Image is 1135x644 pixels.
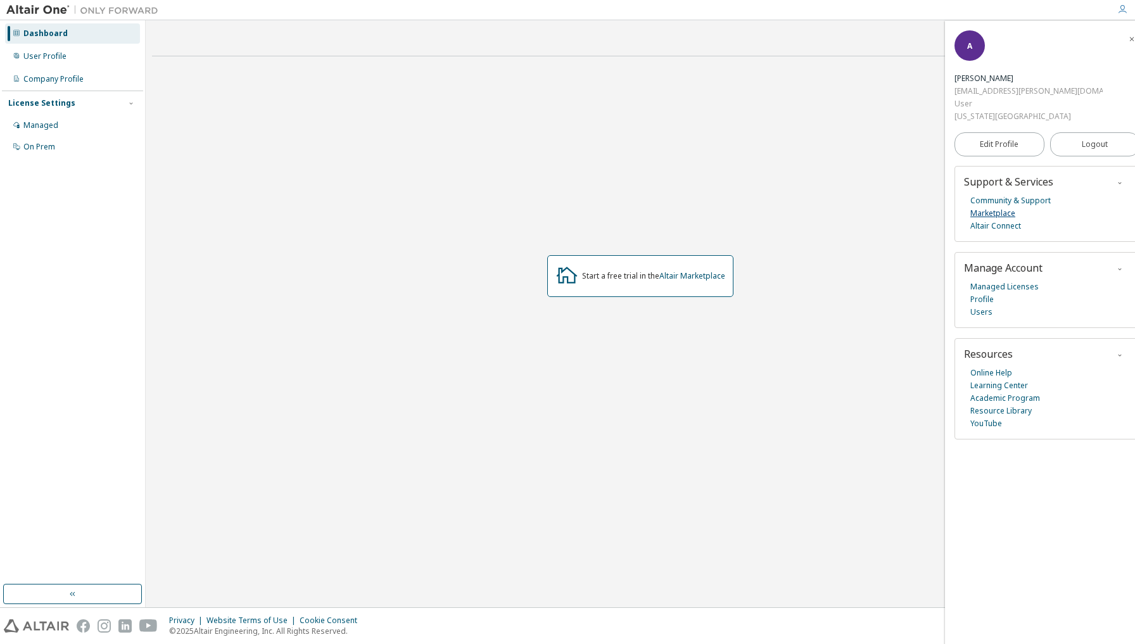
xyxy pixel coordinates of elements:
a: Resource Library [970,405,1032,417]
div: Ashlynn Bilich [954,72,1103,85]
img: Altair One [6,4,165,16]
a: Altair Marketplace [659,270,725,281]
img: instagram.svg [98,619,111,633]
a: Profile [970,293,994,306]
a: Marketplace [970,207,1015,220]
span: Resources [964,347,1013,361]
a: Users [970,306,992,319]
span: Logout [1082,138,1108,151]
div: [EMAIL_ADDRESS][PERSON_NAME][DOMAIN_NAME] [954,85,1103,98]
a: Learning Center [970,379,1028,392]
a: Altair Connect [970,220,1021,232]
a: Academic Program [970,392,1040,405]
div: Company Profile [23,74,84,84]
div: Privacy [169,616,206,626]
span: A [967,41,972,51]
div: Website Terms of Use [206,616,300,626]
div: On Prem [23,142,55,152]
a: Community & Support [970,194,1051,207]
img: facebook.svg [77,619,90,633]
img: altair_logo.svg [4,619,69,633]
img: linkedin.svg [118,619,132,633]
div: User [954,98,1103,110]
div: User Profile [23,51,67,61]
a: YouTube [970,417,1002,430]
div: Managed [23,120,58,130]
img: youtube.svg [139,619,158,633]
span: Edit Profile [980,139,1018,149]
a: Managed Licenses [970,281,1039,293]
div: Dashboard [23,28,68,39]
a: Online Help [970,367,1012,379]
div: Cookie Consent [300,616,365,626]
span: Manage Account [964,261,1043,275]
p: © 2025 Altair Engineering, Inc. All Rights Reserved. [169,626,365,636]
span: Support & Services [964,175,1053,189]
div: [US_STATE][GEOGRAPHIC_DATA] [954,110,1103,123]
a: Edit Profile [954,132,1044,156]
div: License Settings [8,98,75,108]
div: Start a free trial in the [582,271,725,281]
